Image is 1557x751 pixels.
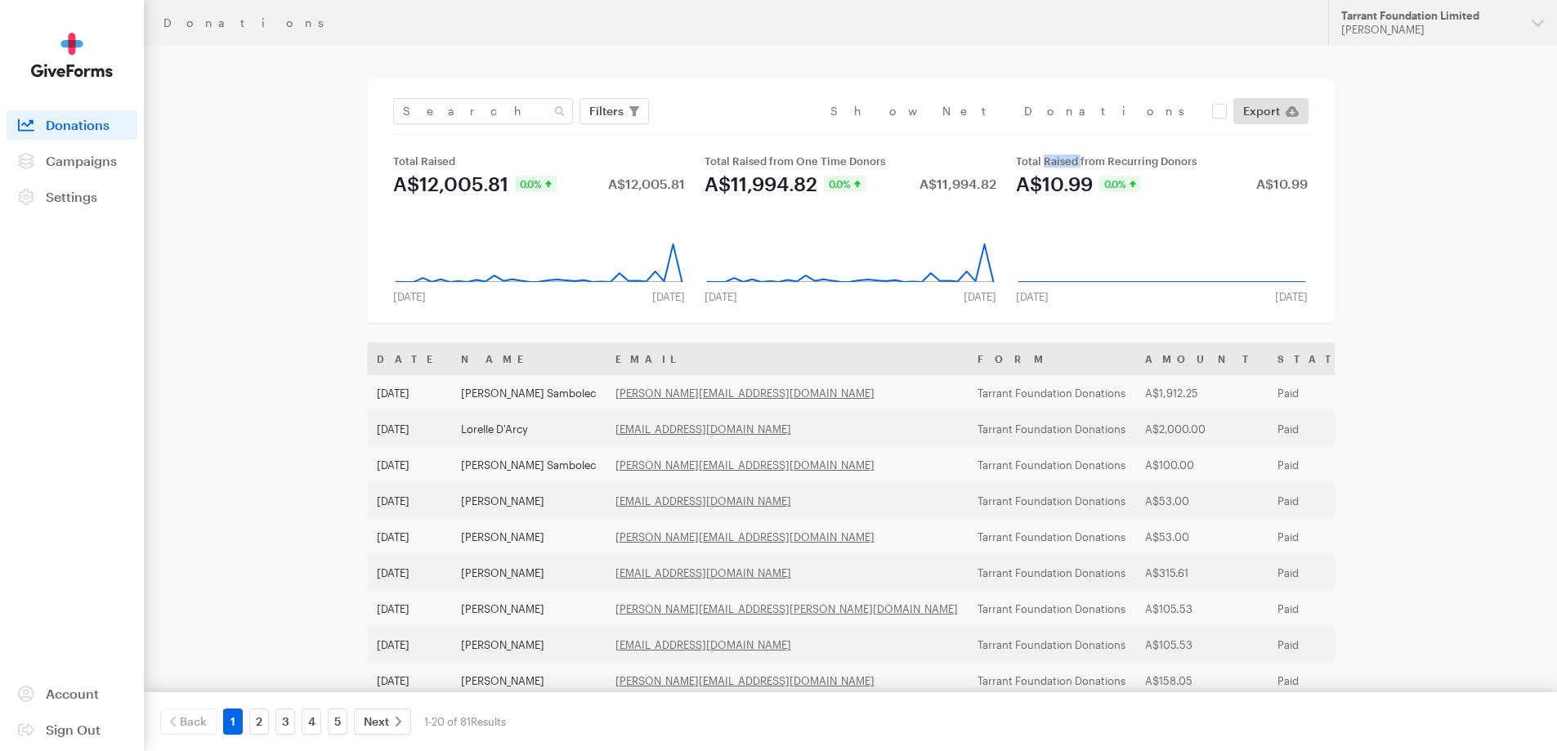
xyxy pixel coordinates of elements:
div: [PERSON_NAME] [1341,23,1519,37]
td: Tarrant Foundation Donations [968,591,1135,627]
a: Sign Out [7,715,137,744]
td: [DATE] [367,483,451,519]
a: [PERSON_NAME][EMAIL_ADDRESS][DOMAIN_NAME] [615,674,875,687]
a: 3 [275,709,295,735]
div: [DATE] [954,290,1006,303]
a: 5 [328,709,347,735]
td: [PERSON_NAME] Sambolec [451,447,606,483]
span: Account [46,686,99,701]
span: Campaigns [46,153,117,168]
span: Results [471,715,506,728]
div: [DATE] [642,290,695,303]
div: 0.0% [515,176,557,192]
th: Email [606,342,968,375]
div: [DATE] [1006,290,1058,303]
a: Campaigns [7,146,137,176]
td: A$105.53 [1135,591,1268,627]
td: [DATE] [367,555,451,591]
td: Tarrant Foundation Donations [968,483,1135,519]
td: [PERSON_NAME] [451,519,606,555]
div: 0.0% [1099,176,1141,192]
td: Paid [1268,519,1388,555]
th: Form [968,342,1135,375]
th: Status [1268,342,1388,375]
div: 1-20 of 81 [424,709,506,735]
td: A$1,912.25 [1135,375,1268,411]
div: Total Raised [393,154,685,168]
td: [DATE] [367,411,451,447]
span: Filters [589,101,624,121]
a: 2 [249,709,269,735]
td: Paid [1268,627,1388,663]
div: A$12,005.81 [608,177,685,190]
div: [DATE] [1265,290,1318,303]
span: Next [364,712,389,731]
th: Date [367,342,451,375]
td: Paid [1268,411,1388,447]
td: Tarrant Foundation Donations [968,663,1135,699]
input: Search Name & Email [393,98,573,124]
div: A$11,994.82 [705,174,817,194]
td: Tarrant Foundation Donations [968,447,1135,483]
td: Paid [1268,375,1388,411]
div: 0.0% [824,176,866,192]
a: Export [1233,98,1309,124]
a: [PERSON_NAME][EMAIL_ADDRESS][PERSON_NAME][DOMAIN_NAME] [615,602,958,615]
a: 4 [302,709,321,735]
a: Donations [7,110,137,140]
td: Paid [1268,483,1388,519]
a: Next [354,709,411,735]
td: Paid [1268,591,1388,627]
div: [DATE] [695,290,747,303]
td: [DATE] [367,519,451,555]
td: [PERSON_NAME] [451,663,606,699]
th: Name [451,342,606,375]
div: Tarrant Foundation Limited [1341,9,1519,23]
td: A$53.00 [1135,519,1268,555]
div: [DATE] [383,290,436,303]
td: Tarrant Foundation Donations [968,411,1135,447]
th: Amount [1135,342,1268,375]
td: A$100.00 [1135,447,1268,483]
td: Paid [1268,447,1388,483]
span: Donations [46,117,110,132]
button: Filters [579,98,649,124]
div: A$10.99 [1016,174,1093,194]
td: [PERSON_NAME] [451,555,606,591]
span: Sign Out [46,722,101,737]
td: A$2,000.00 [1135,411,1268,447]
a: [EMAIL_ADDRESS][DOMAIN_NAME] [615,638,791,651]
a: Account [7,679,137,709]
td: Tarrant Foundation Donations [968,627,1135,663]
span: Export [1243,101,1280,121]
a: [PERSON_NAME][EMAIL_ADDRESS][DOMAIN_NAME] [615,387,875,400]
div: A$12,005.81 [393,174,508,194]
img: GiveForms [31,33,113,78]
a: [PERSON_NAME][EMAIL_ADDRESS][DOMAIN_NAME] [615,530,875,543]
td: Lorelle D'Arcy [451,411,606,447]
td: A$315.61 [1135,555,1268,591]
div: A$11,994.82 [919,177,996,190]
td: Tarrant Foundation Donations [968,555,1135,591]
a: [EMAIL_ADDRESS][DOMAIN_NAME] [615,494,791,507]
a: [EMAIL_ADDRESS][DOMAIN_NAME] [615,422,791,436]
td: [DATE] [367,627,451,663]
td: [PERSON_NAME] [451,591,606,627]
td: Paid [1268,555,1388,591]
td: Tarrant Foundation Donations [968,519,1135,555]
td: Tarrant Foundation Donations [968,375,1135,411]
td: [DATE] [367,663,451,699]
td: Paid [1268,663,1388,699]
div: Total Raised from Recurring Donors [1016,154,1308,168]
div: A$10.99 [1256,177,1308,190]
td: A$53.00 [1135,483,1268,519]
div: Total Raised from One Time Donors [705,154,996,168]
td: A$158.05 [1135,663,1268,699]
td: [PERSON_NAME] [451,627,606,663]
td: A$105.53 [1135,627,1268,663]
a: [PERSON_NAME][EMAIL_ADDRESS][DOMAIN_NAME] [615,458,875,472]
span: Settings [46,189,97,204]
td: [DATE] [367,375,451,411]
td: [DATE] [367,447,451,483]
td: [PERSON_NAME] [451,483,606,519]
